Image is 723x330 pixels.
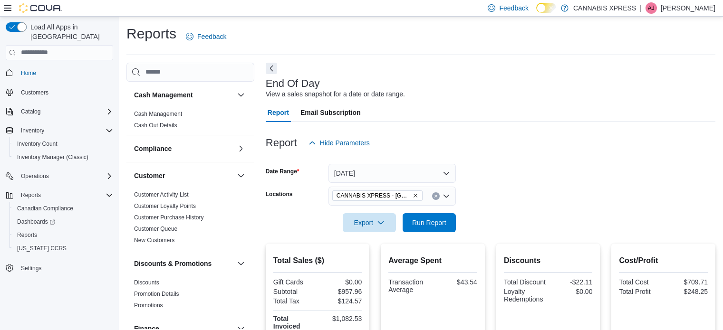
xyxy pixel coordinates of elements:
h2: Discounts [504,255,593,266]
span: Customers [21,89,48,96]
div: Gift Cards [273,278,316,286]
button: [US_STATE] CCRS [10,242,117,255]
a: Customer Loyalty Points [134,203,196,209]
span: Customer Purchase History [134,214,204,221]
button: Next [266,63,277,74]
button: [DATE] [328,164,456,183]
span: Run Report [412,218,446,227]
span: Inventory Manager (Classic) [13,151,113,163]
div: Cash Management [126,108,254,135]
div: Loyalty Redemptions [504,288,546,303]
input: Dark Mode [536,3,556,13]
span: Reports [21,191,41,199]
span: CANNABIS XPRESS - [GEOGRAPHIC_DATA] ([GEOGRAPHIC_DATA]) [337,191,411,200]
span: Customer Queue [134,225,177,233]
h2: Average Spent [388,255,477,266]
span: Cash Management [134,110,182,118]
p: [PERSON_NAME] [661,2,715,14]
a: Feedback [182,27,230,46]
span: Promotions [134,302,163,309]
button: Customer [235,170,247,181]
span: Feedback [197,32,226,41]
a: Promotion Details [134,291,179,297]
div: $957.96 [319,288,362,295]
button: Cash Management [134,90,233,100]
a: Inventory Count [13,138,61,150]
a: Canadian Compliance [13,203,77,214]
span: Operations [17,170,113,182]
span: Dashboards [13,216,113,227]
p: | [640,2,642,14]
span: Home [17,67,113,79]
span: Report [268,103,289,122]
div: $248.25 [665,288,708,295]
label: Locations [266,190,293,198]
span: Reports [17,189,113,201]
button: Home [2,66,117,80]
button: Hide Parameters [305,133,374,152]
a: Cash Management [134,111,182,117]
a: Settings [17,263,45,274]
span: Hide Parameters [320,138,370,148]
div: $1,082.53 [319,315,362,322]
div: Anthony John [646,2,657,14]
div: $0.00 [550,288,592,295]
span: Catalog [17,106,113,117]
button: Operations [2,170,117,183]
span: Customer Activity List [134,191,189,198]
div: $0.00 [319,278,362,286]
img: Cova [19,3,62,13]
a: [US_STATE] CCRS [13,243,70,254]
a: Customer Purchase History [134,214,204,221]
span: CANNABIS XPRESS - Delhi (Main Street) [332,190,423,201]
span: Operations [21,172,49,180]
span: New Customers [134,236,174,244]
button: Inventory Count [10,137,117,151]
div: -$22.11 [550,278,592,286]
button: Clear input [432,192,440,200]
span: Inventory Count [17,140,58,148]
button: Open list of options [443,192,450,200]
h3: Discounts & Promotions [134,259,212,268]
div: Discounts & Promotions [126,277,254,315]
div: Total Discount [504,278,546,286]
div: $43.54 [435,278,477,286]
button: Reports [2,189,117,202]
button: Operations [17,170,53,182]
div: $124.57 [319,297,362,305]
h3: Customer [134,171,165,180]
button: Reports [10,228,117,242]
h3: Compliance [134,144,172,153]
h3: Report [266,137,297,149]
span: Export [348,213,390,232]
div: $709.71 [665,278,708,286]
div: Customer [126,189,254,250]
span: Discounts [134,279,159,286]
button: Discounts & Promotions [235,258,247,269]
h3: Cash Management [134,90,193,100]
span: Email Subscription [300,103,361,122]
div: Total Tax [273,297,316,305]
label: Date Range [266,168,299,175]
div: View a sales snapshot for a date or date range. [266,89,405,99]
button: Inventory [17,125,48,136]
div: Total Profit [619,288,661,295]
span: Cash Out Details [134,122,177,129]
p: CANNABIS XPRESS [573,2,636,14]
a: Dashboards [13,216,59,227]
span: Inventory Count [13,138,113,150]
span: Dashboards [17,218,55,226]
button: Cash Management [235,89,247,101]
span: Settings [21,264,41,272]
strong: Total Invoiced [273,315,300,330]
button: Run Report [403,213,456,232]
a: Customer Activity List [134,191,189,198]
button: Reports [17,189,45,201]
span: Inventory [21,127,44,134]
span: Customers [17,86,113,98]
span: Promotion Details [134,290,179,298]
a: Dashboards [10,215,117,228]
nav: Complex example [6,62,113,300]
button: Customer [134,171,233,180]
